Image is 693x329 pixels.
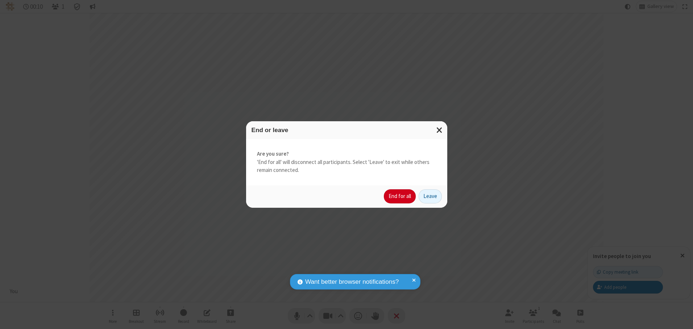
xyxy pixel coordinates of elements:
strong: Are you sure? [257,150,436,158]
span: Want better browser notifications? [305,277,399,287]
button: Leave [419,189,442,204]
button: Close modal [432,121,447,139]
div: 'End for all' will disconnect all participants. Select 'Leave' to exit while others remain connec... [246,139,447,185]
h3: End or leave [252,127,442,134]
button: End for all [384,189,416,204]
